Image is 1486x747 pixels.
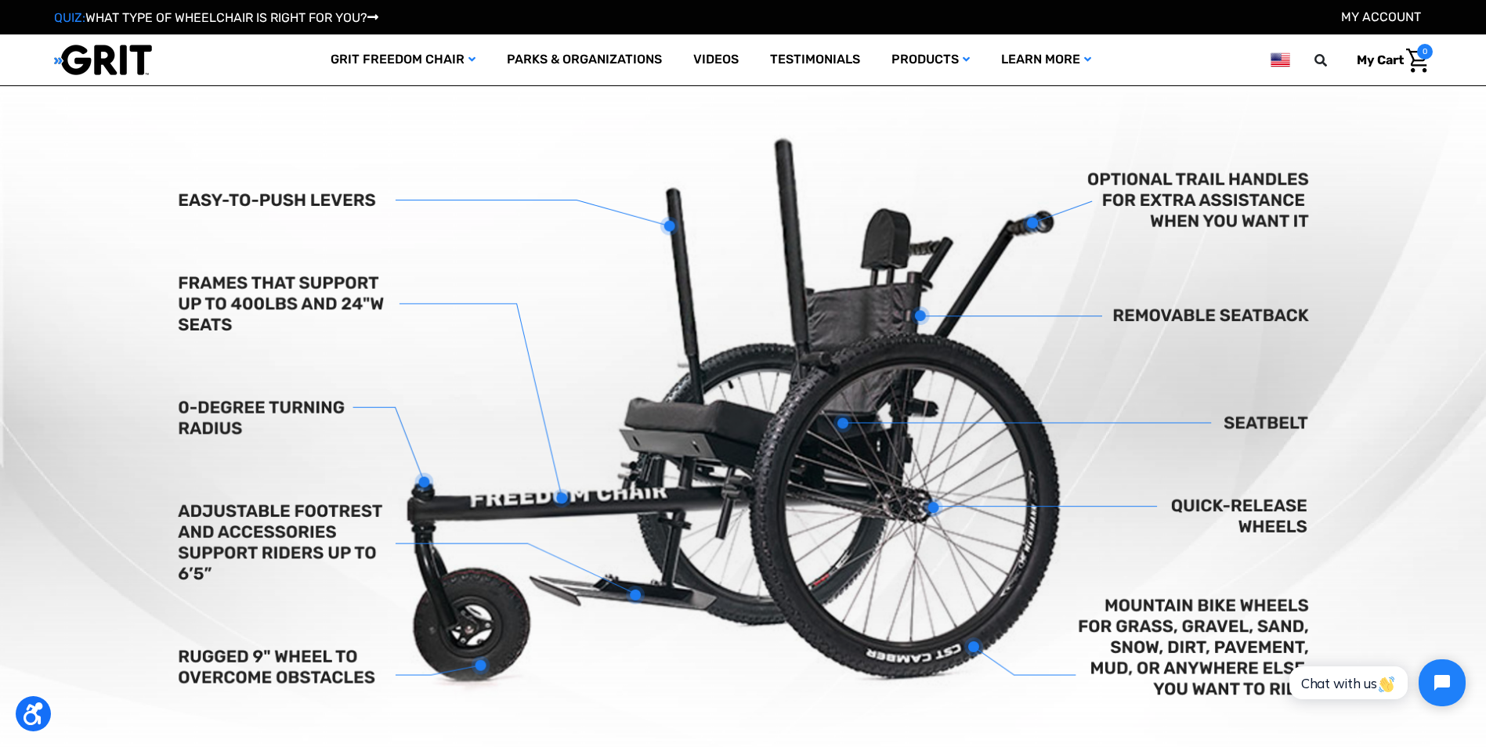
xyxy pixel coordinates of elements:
a: Learn More [985,34,1107,85]
span: QUIZ: [54,10,85,25]
span: My Cart [1357,52,1404,67]
a: Cart with 0 items [1345,44,1433,77]
input: Search [1321,44,1345,77]
img: GRIT All-Terrain Wheelchair and Mobility Equipment [54,44,152,76]
img: Cart [1406,49,1429,73]
a: Testimonials [754,34,876,85]
a: Account [1341,9,1421,24]
iframe: Tidio Chat [1272,646,1479,720]
a: Parks & Organizations [491,34,678,85]
a: QUIZ:WHAT TYPE OF WHEELCHAIR IS RIGHT FOR YOU? [54,10,378,25]
span: 0 [1417,44,1433,60]
img: us.png [1271,50,1289,70]
a: Videos [678,34,754,85]
a: Products [876,34,985,85]
a: GRIT Freedom Chair [315,34,491,85]
span: Phone Number [262,64,347,79]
